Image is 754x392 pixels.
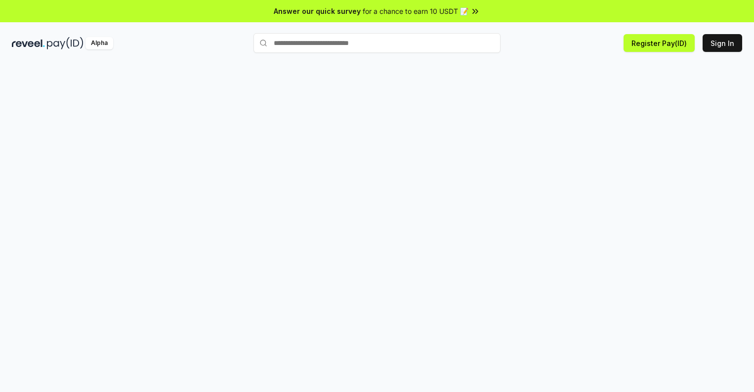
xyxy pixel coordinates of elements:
[12,37,45,49] img: reveel_dark
[85,37,113,49] div: Alpha
[47,37,84,49] img: pay_id
[274,6,361,16] span: Answer our quick survey
[363,6,468,16] span: for a chance to earn 10 USDT 📝
[703,34,742,52] button: Sign In
[624,34,695,52] button: Register Pay(ID)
